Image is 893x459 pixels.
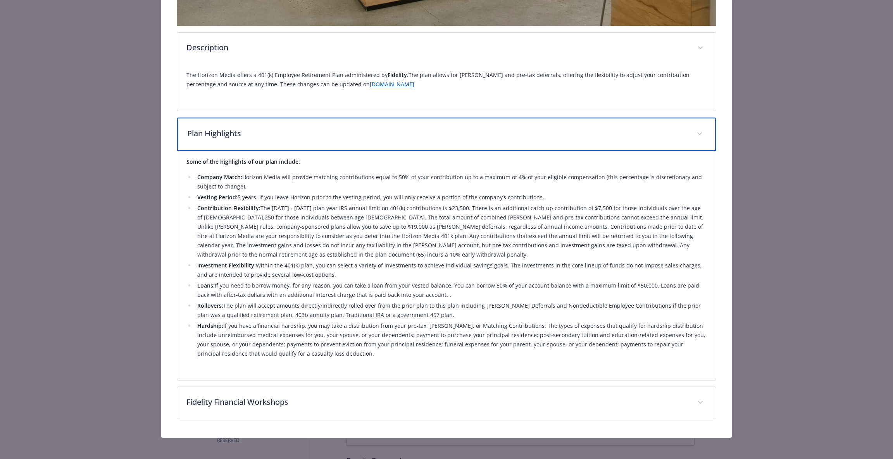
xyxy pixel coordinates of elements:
a: [DOMAIN_NAME] [370,80,414,88]
div: Plan Highlights [177,151,716,380]
li: The [DATE] - [DATE] plan year IRS annual limit on 401(k) contributions is $23,500. There is an ad... [195,204,707,259]
strong: Loans: [197,282,215,289]
strong: Company Match: [197,173,242,181]
strong: Some of the highlights of our plan include: [186,158,300,165]
strong: Fidelity. [388,71,409,79]
div: Fidelity Financial Workshops [177,387,716,419]
li: Horizon Media will provide matching contributions equal to 50% of your contribution up to a maxim... [195,173,707,191]
li: 5 years. If you leave Horizon prior to the vesting period, you will only receive a portion of the... [195,193,707,202]
p: Fidelity Financial Workshops [186,396,688,408]
li: If you need to borrow money, for any reason, you can take a loan from your vested balance. You ca... [195,281,707,300]
div: Description [177,64,716,111]
p: The Horizon Media offers a 401(k) Employee Retirement Plan administered by The plan allows for [P... [186,70,707,89]
div: Description [177,33,716,64]
li: The plan will accept amounts directly/indirectly rolled over from the prior plan to this plan inc... [195,301,707,320]
strong: nvestment Flexibility: [199,262,256,269]
p: Plan Highlights [187,128,688,139]
div: Plan Highlights [177,118,716,151]
p: Description [186,42,688,53]
li: If you have a financial hardship, you may take a distribution from your pre-tax, [PERSON_NAME], o... [195,321,707,358]
strong: Rollovers: [197,302,223,309]
li: I Within the 401(k) plan, you can select a variety of investments to achieve individual savings g... [195,261,707,279]
strong: Hardship: [197,322,223,329]
strong: Contribution Flexibility: [197,204,260,212]
strong: Vesting Period: [197,194,238,201]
